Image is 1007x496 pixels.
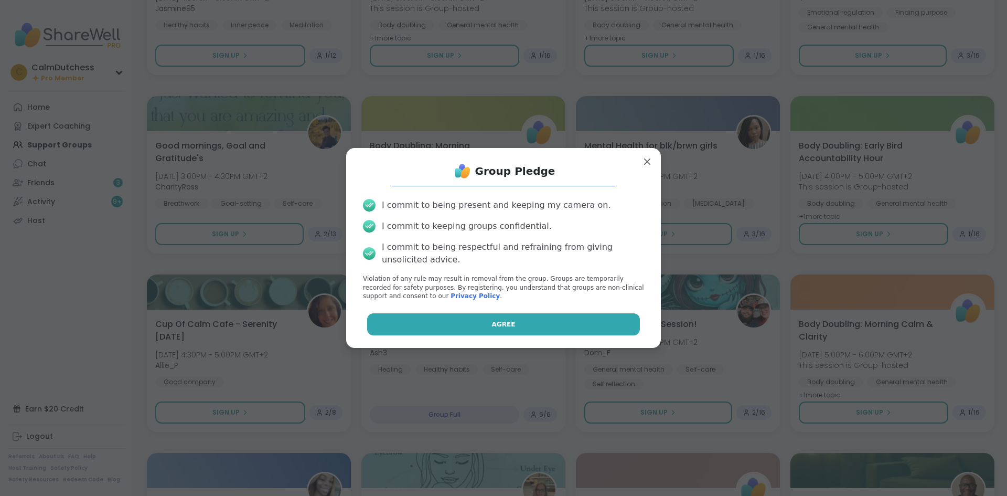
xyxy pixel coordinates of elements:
h1: Group Pledge [475,164,555,178]
div: I commit to being present and keeping my camera on. [382,199,610,212]
span: Agree [492,320,516,329]
a: Privacy Policy [451,292,500,300]
p: Violation of any rule may result in removal from the group. Groups are temporarily recorded for s... [363,275,644,301]
button: Agree [367,313,640,335]
div: I commit to keeping groups confidential. [382,220,552,233]
div: I commit to being respectful and refraining from giving unsolicited advice. [382,241,644,266]
img: ShareWell Logo [452,161,473,182]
